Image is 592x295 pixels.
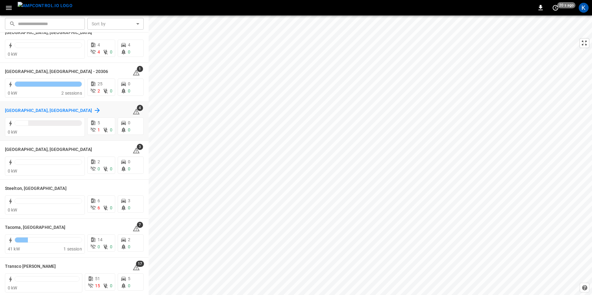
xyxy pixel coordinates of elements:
span: 4 [137,105,143,111]
span: 0 kW [8,91,17,96]
h6: Transco Marco Polo [5,263,56,270]
span: 0 [98,244,100,249]
span: 15 [95,283,100,288]
span: 2 [98,88,100,93]
span: 4 [98,49,100,54]
span: 0 [110,283,112,288]
span: 25 [98,81,102,86]
span: 0 kW [8,169,17,173]
span: 0 kW [8,207,17,212]
span: 0 [128,283,130,288]
span: 2 sessions [61,91,82,96]
h6: Schaumburg, IL [5,146,92,153]
h6: Richmond, CA - 20306 [5,68,108,75]
span: 4 [98,42,100,47]
h6: Tacoma, WA [5,224,66,231]
span: 0 [128,81,130,86]
span: 0 [128,88,130,93]
span: 2 [128,237,130,242]
span: 51 [95,276,100,281]
span: 0 [128,120,130,125]
h6: Providence, RI [5,29,92,36]
span: 3 [137,144,143,150]
span: 1 [98,127,100,132]
span: 0 [128,159,130,164]
span: 20 s ago [557,2,576,8]
span: 3 [128,198,130,203]
span: 0 [110,127,112,132]
span: 17 [136,261,144,267]
span: 0 [128,127,130,132]
span: 41 kW [8,246,20,251]
span: 0 [110,244,112,249]
span: 0 [110,49,112,54]
span: 7 [137,222,143,228]
span: 0 [110,88,112,93]
div: profile-icon [579,3,589,13]
span: 0 [128,244,130,249]
span: 0 [128,166,130,171]
span: 1 session [63,246,82,251]
canvas: Map [149,15,592,295]
h6: Steelton, PA [5,185,67,192]
span: 1 [137,66,143,72]
span: 0 [128,49,130,54]
span: 0 kW [8,52,17,57]
span: 0 [110,166,112,171]
span: 2 [98,159,100,164]
h6: Riverside, CA [5,107,92,114]
span: 0 [98,166,100,171]
span: 4 [128,42,130,47]
span: 0 kW [8,285,17,290]
span: 6 [98,205,100,210]
span: 5 [128,276,130,281]
span: 0 kW [8,130,17,135]
span: 5 [98,120,100,125]
span: 14 [98,237,102,242]
span: 6 [98,198,100,203]
span: 0 [110,205,112,210]
button: set refresh interval [551,3,560,13]
span: 0 [128,205,130,210]
img: ampcontrol.io logo [18,2,72,10]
